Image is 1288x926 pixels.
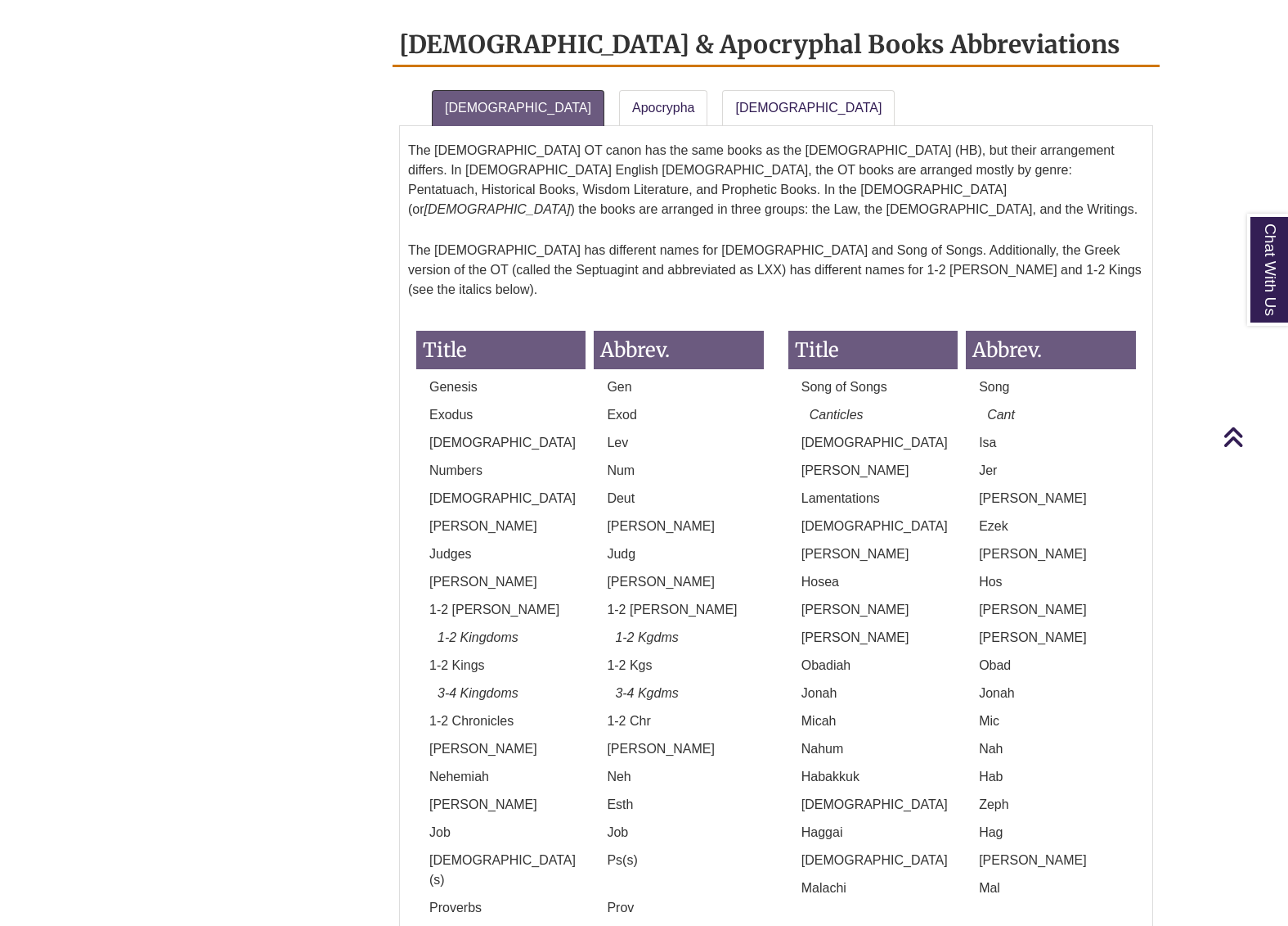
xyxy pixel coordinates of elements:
[416,377,586,397] p: Genesis
[416,823,586,842] p: Job
[966,879,1135,898] p: Mal
[615,630,678,644] em: 1-2 Kgdms
[788,851,958,870] p: [DEMOGRAPHIC_DATA]
[594,711,763,731] p: 1-2 Chr
[594,331,763,369] h3: Abbrev.
[788,544,958,564] p: [PERSON_NAME]
[788,656,958,675] p: Obadiah
[788,684,958,703] p: Jonah
[594,656,763,675] p: 1-2 Kgs
[966,600,1135,620] p: [PERSON_NAME]
[416,331,586,369] h3: Title
[788,823,958,842] p: Haggai
[432,90,604,126] a: [DEMOGRAPHIC_DATA]
[416,517,586,536] p: [PERSON_NAME]
[966,628,1135,648] p: [PERSON_NAME]
[424,202,571,216] em: [DEMOGRAPHIC_DATA]
[416,795,586,815] p: [PERSON_NAME]
[619,90,708,126] a: Apocrypha
[788,517,958,536] p: [DEMOGRAPHIC_DATA]
[594,851,763,870] p: Ps(s)
[788,628,958,648] p: [PERSON_NAME]
[594,405,763,425] p: Exod
[416,489,586,508] p: [DEMOGRAPHIC_DATA]
[416,656,586,675] p: 1-2 Kings
[966,489,1135,508] p: [PERSON_NAME]
[722,90,895,126] a: [DEMOGRAPHIC_DATA]
[594,544,763,564] p: Judg
[788,879,958,898] p: Malachi
[594,898,763,918] p: Prov
[594,517,763,536] p: [PERSON_NAME]
[594,823,763,842] p: Job
[594,600,763,620] p: 1-2 [PERSON_NAME]
[788,331,958,369] h3: Title
[788,711,958,731] p: Micah
[594,377,763,397] p: Gen
[966,461,1135,481] p: Jer
[393,24,1160,67] h2: [DEMOGRAPHIC_DATA] & Apocryphal Books Abbreviations
[788,600,958,620] p: [PERSON_NAME]
[594,433,763,453] p: Lev
[966,433,1135,453] p: Isa
[966,823,1135,842] p: Hag
[594,739,763,759] p: [PERSON_NAME]
[966,739,1135,759] p: Nah
[416,433,586,453] p: [DEMOGRAPHIC_DATA]
[615,686,678,700] em: 3-4 Kgdms
[594,489,763,508] p: Deut
[788,489,958,508] p: Lamentations
[987,408,1015,422] em: Cant
[788,767,958,787] p: Habakkuk
[416,572,586,592] p: [PERSON_NAME]
[408,134,1144,226] p: The [DEMOGRAPHIC_DATA] OT canon has the same books as the [DEMOGRAPHIC_DATA] (HB), but their arra...
[966,851,1135,870] p: [PERSON_NAME]
[788,795,958,815] p: [DEMOGRAPHIC_DATA]
[416,711,586,731] p: 1-2 Chronicles
[416,544,586,564] p: Judges
[788,572,958,592] p: Hosea
[594,795,763,815] p: Esth
[966,711,1135,731] p: Mic
[416,898,586,918] p: Proverbs
[416,600,586,620] p: 1-2 [PERSON_NAME]
[416,767,586,787] p: Nehemiah
[416,851,586,890] p: [DEMOGRAPHIC_DATA](s)
[1223,426,1284,448] a: Back to Top
[966,684,1135,703] p: Jonah
[966,517,1135,536] p: Ezek
[966,377,1135,397] p: Song
[594,572,763,592] p: [PERSON_NAME]
[966,795,1135,815] p: Zeph
[594,461,763,481] p: Num
[788,433,958,453] p: [DEMOGRAPHIC_DATA]
[788,739,958,759] p: Nahum
[416,405,586,425] p: Exodus
[438,686,518,700] em: 3-4 Kingdoms
[966,767,1135,787] p: Hab
[788,461,958,481] p: [PERSON_NAME]
[416,739,586,759] p: [PERSON_NAME]
[416,461,586,481] p: Numbers
[438,630,518,644] em: 1-2 Kingdoms
[810,408,864,422] em: Canticles
[966,656,1135,675] p: Obad
[594,767,763,787] p: Neh
[966,572,1135,592] p: Hos
[408,234,1144,306] p: The [DEMOGRAPHIC_DATA] has different names for [DEMOGRAPHIC_DATA] and Song of Songs. Additionally...
[788,377,958,397] p: Song of Songs
[966,544,1135,564] p: [PERSON_NAME]
[966,331,1135,369] h3: Abbrev.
